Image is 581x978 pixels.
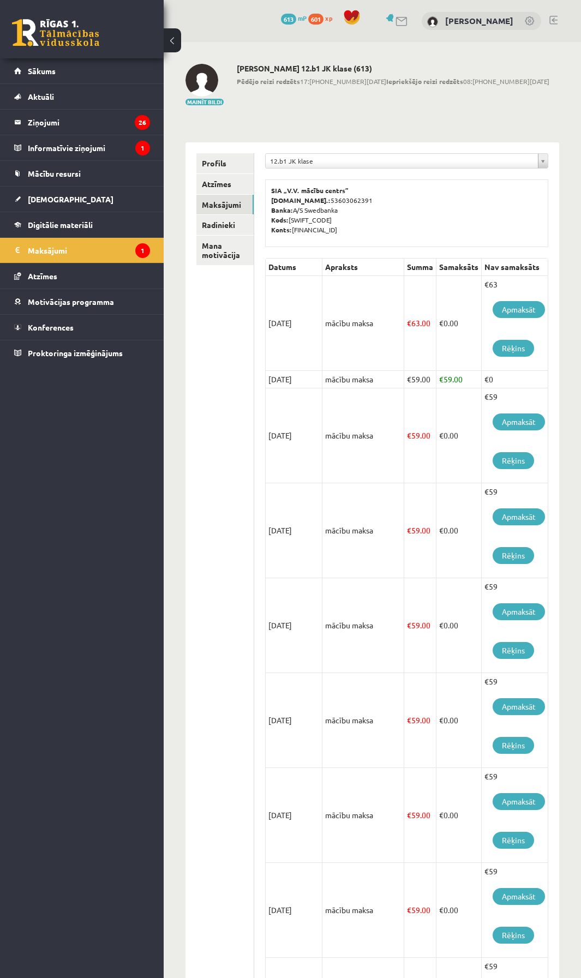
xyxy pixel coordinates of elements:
[482,578,548,673] td: €59
[271,206,293,214] b: Banka:
[196,174,254,194] a: Atzīmes
[493,603,545,620] a: Apmaksāt
[322,483,404,578] td: mācību maksa
[482,276,548,371] td: €63
[308,14,324,25] span: 601
[14,187,150,212] a: [DEMOGRAPHIC_DATA]
[237,64,549,73] h2: [PERSON_NAME] 12.b1 JK klase (613)
[322,578,404,673] td: mācību maksa
[271,215,289,224] b: Kods:
[482,371,548,388] td: €0
[493,793,545,810] a: Apmaksāt
[493,642,534,659] a: Rēķins
[28,66,56,76] span: Sākums
[436,768,482,863] td: 0.00
[439,905,444,915] span: €
[439,430,444,440] span: €
[28,297,114,307] span: Motivācijas programma
[135,243,150,258] i: 1
[281,14,296,25] span: 613
[265,259,322,276] th: Datums
[407,905,411,915] span: €
[28,220,93,230] span: Digitālie materiāli
[135,115,150,130] i: 26
[436,371,482,388] td: 59.00
[28,348,123,358] span: Proktoringa izmēģinājums
[482,863,548,958] td: €59
[493,547,534,564] a: Rēķins
[185,64,218,97] img: Dāvids Babans
[28,110,150,135] legend: Ziņojumi
[439,620,444,630] span: €
[28,271,57,281] span: Atzīmes
[482,259,548,276] th: Nav samaksāts
[493,737,534,754] a: Rēķins
[493,698,545,715] a: Apmaksāt
[493,340,534,357] a: Rēķins
[28,194,113,204] span: [DEMOGRAPHIC_DATA]
[404,863,436,958] td: 59.00
[404,388,436,483] td: 59.00
[14,263,150,289] a: Atzīmes
[322,276,404,371] td: mācību maksa
[404,483,436,578] td: 59.00
[482,768,548,863] td: €59
[407,430,411,440] span: €
[135,141,150,155] i: 1
[439,318,444,328] span: €
[298,14,307,22] span: mP
[271,186,349,195] b: SIA „V.V. mācību centrs”
[265,673,322,768] td: [DATE]
[404,259,436,276] th: Summa
[493,301,545,318] a: Apmaksāt
[407,374,411,384] span: €
[265,578,322,673] td: [DATE]
[265,768,322,863] td: [DATE]
[404,768,436,863] td: 59.00
[14,58,150,83] a: Sākums
[436,259,482,276] th: Samaksāts
[436,276,482,371] td: 0.00
[407,715,411,725] span: €
[445,15,513,26] a: [PERSON_NAME]
[14,212,150,237] a: Digitālie materiāli
[281,14,307,22] a: 613 mP
[28,92,54,101] span: Aktuāli
[14,238,150,263] a: Maksājumi1
[404,578,436,673] td: 59.00
[28,169,81,178] span: Mācību resursi
[493,452,534,469] a: Rēķins
[407,525,411,535] span: €
[407,318,411,328] span: €
[322,768,404,863] td: mācību maksa
[404,371,436,388] td: 59.00
[14,110,150,135] a: Ziņojumi26
[322,863,404,958] td: mācību maksa
[439,374,444,384] span: €
[28,135,150,160] legend: Informatīvie ziņojumi
[14,84,150,109] a: Aktuāli
[493,888,545,905] a: Apmaksāt
[14,161,150,186] a: Mācību resursi
[14,315,150,340] a: Konferences
[322,259,404,276] th: Apraksts
[439,715,444,725] span: €
[482,388,548,483] td: €59
[493,927,534,944] a: Rēķins
[322,673,404,768] td: mācību maksa
[271,225,292,234] b: Konts:
[265,276,322,371] td: [DATE]
[439,810,444,820] span: €
[28,322,74,332] span: Konferences
[265,863,322,958] td: [DATE]
[436,863,482,958] td: 0.00
[493,508,545,525] a: Apmaksāt
[436,388,482,483] td: 0.00
[493,413,545,430] a: Apmaksāt
[265,483,322,578] td: [DATE]
[196,215,254,235] a: Radinieki
[386,77,463,86] b: Iepriekšējo reizi redzēts
[185,99,224,105] button: Mainīt bildi
[271,185,542,235] p: 53603062391 A/S Swedbanka [SWIFT_CODE] [FINANCIAL_ID]
[407,810,411,820] span: €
